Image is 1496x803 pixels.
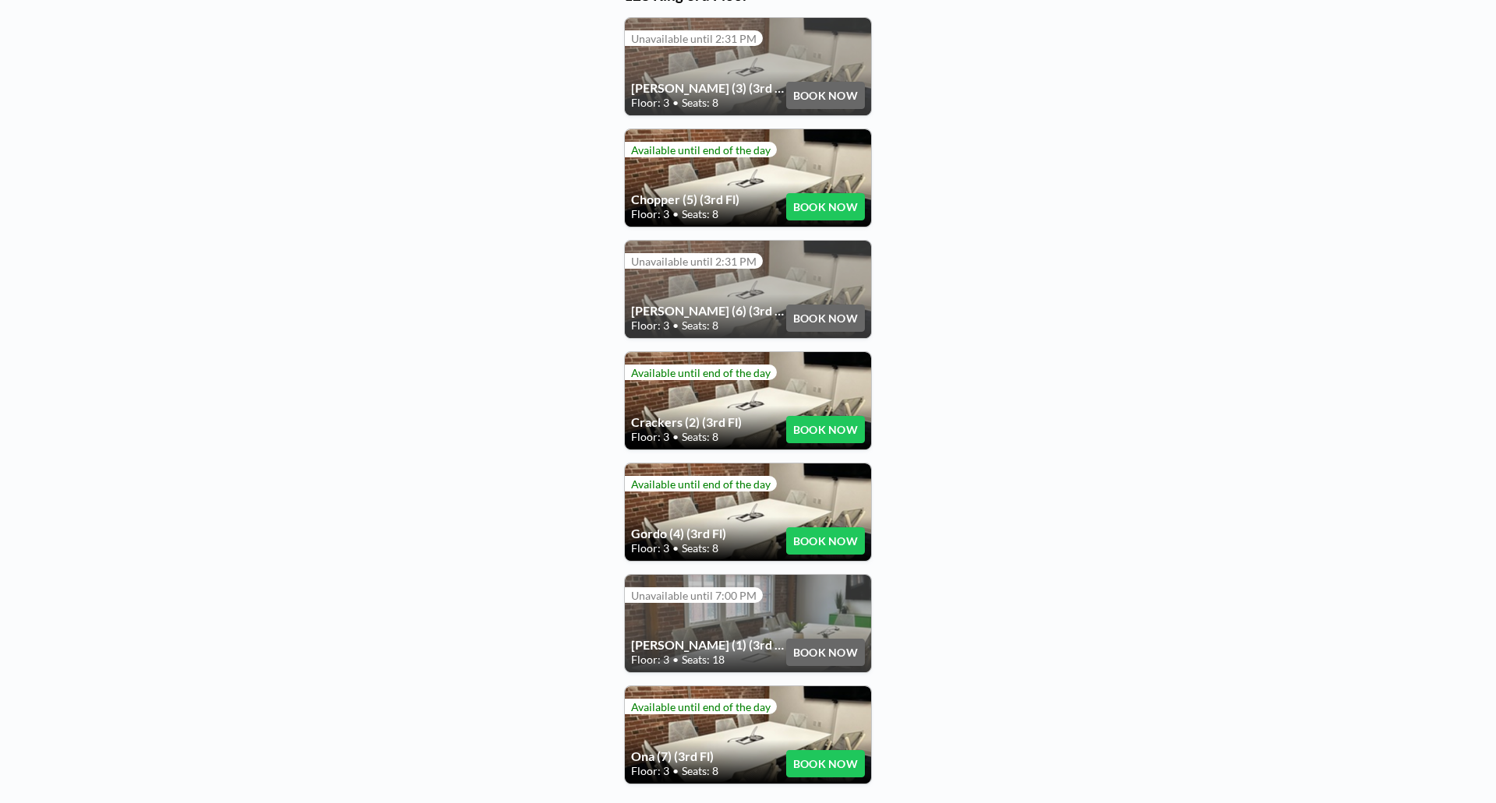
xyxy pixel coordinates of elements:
[631,748,786,764] h4: Ona (7) (3rd Fl)
[631,700,771,713] span: Available until end of the day
[786,193,865,220] button: BOOK NOW
[631,637,786,653] h4: [PERSON_NAME] (1) (3rd Fl)
[682,764,718,778] span: Seats: 8
[786,305,865,332] button: BOOK NOW
[786,527,865,555] button: BOOK NOW
[631,255,757,268] span: Unavailable until 2:31 PM
[682,96,718,110] span: Seats: 8
[672,319,679,333] span: •
[631,80,786,96] h4: [PERSON_NAME] (3) (3rd Fl)
[672,653,679,667] span: •
[631,653,669,667] span: Floor: 3
[682,653,725,667] span: Seats: 18
[631,764,669,778] span: Floor: 3
[631,303,786,319] h4: [PERSON_NAME] (6) (3rd Fl)
[786,82,865,109] button: BOOK NOW
[672,207,679,221] span: •
[682,319,718,333] span: Seats: 8
[786,416,865,443] button: BOOK NOW
[682,207,718,221] span: Seats: 8
[631,366,771,379] span: Available until end of the day
[631,96,669,110] span: Floor: 3
[786,750,865,777] button: BOOK NOW
[631,319,669,333] span: Floor: 3
[631,430,669,444] span: Floor: 3
[631,207,669,221] span: Floor: 3
[682,541,718,555] span: Seats: 8
[631,477,771,491] span: Available until end of the day
[672,764,679,778] span: •
[631,526,786,541] h4: Gordo (4) (3rd Fl)
[682,430,718,444] span: Seats: 8
[631,589,757,602] span: Unavailable until 7:00 PM
[631,143,771,157] span: Available until end of the day
[631,414,786,430] h4: Crackers (2) (3rd Fl)
[672,430,679,444] span: •
[631,192,786,207] h4: Chopper (5) (3rd Fl)
[631,32,757,45] span: Unavailable until 2:31 PM
[672,541,679,555] span: •
[631,541,669,555] span: Floor: 3
[786,639,865,666] button: BOOK NOW
[672,96,679,110] span: •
